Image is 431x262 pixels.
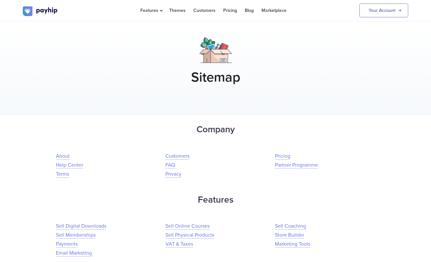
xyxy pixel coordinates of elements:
[23,69,408,85] h1: Sitemap
[23,191,408,208] h2: Features
[165,241,193,248] a: VAT & Taxes
[56,223,106,230] a: Sell Digital Downloads
[23,6,58,16] img: logo.svg
[275,223,306,230] a: Sell Coaching
[140,8,162,13] span: Features
[275,153,290,160] a: Pricing
[275,162,318,169] a: Partner Programme
[165,223,210,230] a: Sell Online Courses
[56,153,70,160] a: About
[56,171,69,178] a: Terms
[199,37,232,63] img: box.png
[56,162,83,169] a: Help Center
[56,250,92,257] a: Email Marketing
[165,232,214,239] a: Sell Physical Products
[165,162,175,169] a: FAQ
[275,241,310,248] a: Marketing Tools
[56,232,96,239] a: Sell Memberships
[23,121,408,138] h2: Company
[56,241,78,248] a: Payments
[165,153,189,160] a: Customers
[165,171,181,178] a: Privacy
[275,232,304,239] a: Store Builder
[359,4,408,17] a: Your Account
